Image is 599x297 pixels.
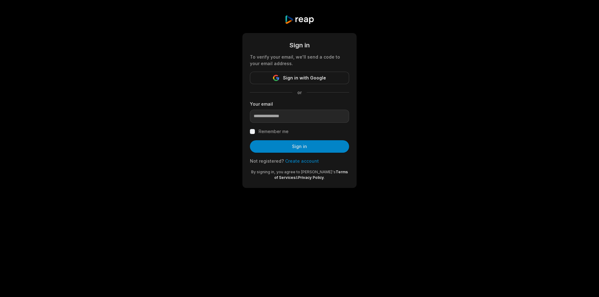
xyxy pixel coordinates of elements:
[250,158,284,164] span: Not registered?
[250,41,349,50] div: Sign in
[283,74,326,82] span: Sign in with Google
[250,101,349,107] label: Your email
[251,170,336,174] span: By signing in, you agree to [PERSON_NAME]'s
[274,170,348,180] a: Terms of Services
[285,15,314,24] img: reap
[285,158,319,164] a: Create account
[324,175,325,180] span: .
[250,54,349,67] div: To verify your email, we'll send a code to your email address.
[259,128,289,135] label: Remember me
[295,175,298,180] span: &
[250,72,349,84] button: Sign in with Google
[292,89,307,96] span: or
[298,175,324,180] a: Privacy Policy
[250,140,349,153] button: Sign in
